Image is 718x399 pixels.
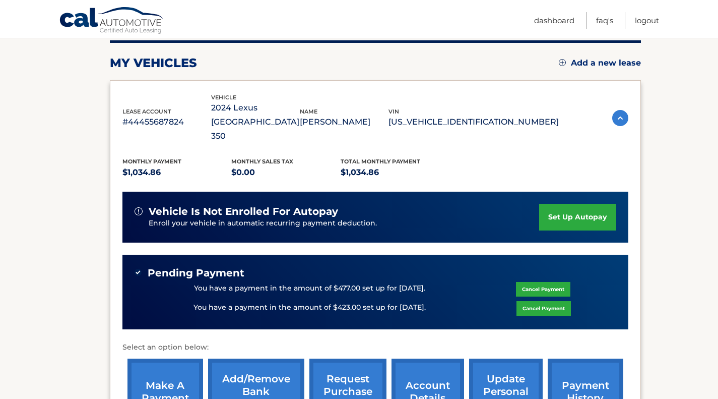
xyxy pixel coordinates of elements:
a: FAQ's [596,12,613,29]
span: name [300,108,317,115]
p: $1,034.86 [341,165,450,180]
span: vehicle [211,94,236,101]
span: Pending Payment [148,267,244,279]
a: Cal Automotive [59,7,165,36]
p: #44455687824 [122,115,211,129]
p: Select an option below: [122,341,628,354]
span: Monthly Payment [122,158,181,165]
img: accordion-active.svg [612,110,628,126]
p: [US_VEHICLE_IDENTIFICATION_NUMBER] [388,115,559,129]
p: 2024 Lexus [GEOGRAPHIC_DATA] 350 [211,101,300,143]
a: Logout [635,12,659,29]
img: check-green.svg [135,269,142,276]
h2: my vehicles [110,55,197,71]
span: lease account [122,108,171,115]
span: Monthly sales Tax [231,158,293,165]
p: [PERSON_NAME] [300,115,388,129]
p: $0.00 [231,165,341,180]
img: alert-white.svg [135,207,143,215]
a: Dashboard [534,12,574,29]
a: Cancel Payment [516,282,570,297]
p: $1,034.86 [122,165,232,180]
a: Cancel Payment [516,301,571,316]
span: vehicle is not enrolled for autopay [149,205,338,218]
p: Enroll your vehicle in automatic recurring payment deduction. [149,218,540,229]
a: Add a new lease [559,58,641,68]
p: You have a payment in the amount of $477.00 set up for [DATE]. [194,283,425,294]
span: Total Monthly Payment [341,158,420,165]
span: vin [388,108,399,115]
a: set up autopay [539,204,616,231]
img: add.svg [559,59,566,66]
p: You have a payment in the amount of $423.00 set up for [DATE]. [193,302,426,313]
